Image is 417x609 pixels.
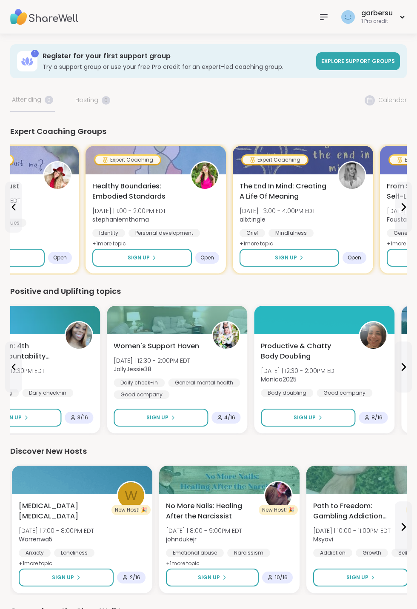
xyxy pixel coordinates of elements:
[114,365,151,373] b: JollyJessie38
[224,414,235,421] span: 4 / 16
[92,207,166,215] span: [DATE] | 1:00 - 2:00PM EDT
[146,414,169,421] span: Sign Up
[275,254,297,262] span: Sign Up
[240,249,339,267] button: Sign Up
[313,535,333,544] b: Msyavi
[166,501,254,521] span: No More Nails: Healing After the Narcissist
[360,322,386,349] img: Monica2025
[10,125,407,137] div: Expert Coaching Groups
[261,341,349,361] span: Productive & Chatty Body Doubling
[168,378,240,387] div: General mental health
[348,254,361,261] span: Open
[114,378,165,387] div: Daily check-in
[43,63,311,71] h3: Try a support group or use your free Pro credit for an expert-led coaching group.
[346,574,368,581] span: Sign Up
[387,215,407,224] b: Fausta
[240,207,315,215] span: [DATE] | 3:00 - 4:00PM EDT
[19,549,51,557] div: Anxiety
[316,52,400,70] a: Explore support groups
[19,501,107,521] span: [MEDICAL_DATA] [MEDICAL_DATA]
[356,549,388,557] div: Growth
[261,367,337,375] span: [DATE] | 12:30 - 2:00PM EDT
[10,445,407,457] div: Discover New Hosts
[361,18,393,25] div: 1 Pro credit
[166,535,197,544] b: johndukejr
[265,482,291,509] img: johndukejr
[10,285,407,297] div: Positive and Uplifting topics
[313,526,391,535] span: [DATE] | 10:00 - 11:00PM EDT
[19,569,114,586] button: Sign Up
[22,389,73,397] div: Daily check-in
[129,229,200,237] div: Personal development
[313,501,402,521] span: Path to Freedom: Gambling Addiction support group
[213,322,239,349] img: JollyJessie38
[166,549,224,557] div: Emotional abuse
[31,50,39,57] div: 1
[240,215,266,224] b: alixtingle
[92,249,192,267] button: Sign Up
[92,181,181,202] span: Healthy Boundaries: Embodied Standards
[166,569,259,586] button: Sign Up
[198,574,220,581] span: Sign Up
[125,486,137,506] span: W
[52,574,74,581] span: Sign Up
[294,414,316,421] span: Sign Up
[227,549,270,557] div: Narcissism
[114,356,190,365] span: [DATE] | 12:30 - 2:00PM EDT
[261,389,313,397] div: Body doubling
[200,254,214,261] span: Open
[261,375,297,384] b: Monica2025
[261,409,355,427] button: Sign Up
[240,181,328,202] span: The End In Mind: Creating A Life Of Meaning
[166,526,242,535] span: [DATE] | 8:00 - 9:00PM EDT
[95,156,160,164] div: Expert Coaching
[259,505,298,515] div: New Host! 🎉
[321,57,395,65] span: Explore support groups
[130,574,140,581] span: 2 / 16
[43,51,311,61] h3: Register for your first support group
[92,229,125,237] div: Identity
[114,341,199,351] span: Women's Support Haven
[19,526,94,535] span: [DATE] | 7:00 - 8:00PM EDT
[10,2,78,32] img: ShareWell Nav Logo
[313,549,352,557] div: Addiction
[77,414,88,421] span: 3 / 16
[361,9,393,18] div: garbersu
[54,549,94,557] div: Loneliness
[111,505,151,515] div: New Host! 🎉
[128,254,150,262] span: Sign Up
[268,229,314,237] div: Mindfulness
[191,162,218,189] img: stephaniemthoma
[92,215,149,224] b: stephaniemthoma
[317,389,372,397] div: Good company
[339,162,365,189] img: alixtingle
[341,10,355,24] img: garbersu
[371,414,383,421] span: 8 / 16
[44,162,71,189] img: CLove
[114,390,169,399] div: Good company
[243,156,307,164] div: Expert Coaching
[19,535,52,544] b: Warrenwa5
[313,569,408,586] button: Sign Up
[275,574,288,581] span: 10 / 16
[114,409,208,427] button: Sign Up
[53,254,67,261] span: Open
[66,322,92,349] img: seasonzofapril
[240,229,265,237] div: Grief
